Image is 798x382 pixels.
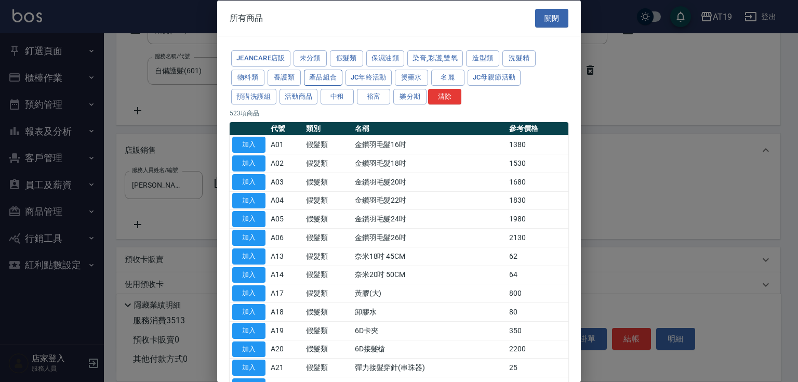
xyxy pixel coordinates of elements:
[280,88,318,104] button: 活動商品
[230,12,263,23] span: 所有商品
[407,50,463,67] button: 染膏,彩護,雙氧
[303,340,352,359] td: 假髮類
[303,154,352,173] td: 假髮類
[268,302,303,321] td: A18
[352,321,507,340] td: 6D卡夾
[303,191,352,210] td: 假髮類
[428,88,461,104] button: 清除
[352,209,507,228] td: 金鑽羽毛髮24吋
[268,154,303,173] td: A02
[232,304,265,320] button: 加入
[345,69,392,85] button: JC年終活動
[303,358,352,377] td: 假髮類
[232,267,265,283] button: 加入
[232,248,265,264] button: 加入
[268,358,303,377] td: A21
[507,340,568,359] td: 2200
[352,135,507,154] td: 金鑽羽毛髮16吋
[230,109,568,118] p: 523 項商品
[232,360,265,376] button: 加入
[303,266,352,284] td: 假髮類
[352,228,507,247] td: 金鑽羽毛髮26吋
[507,247,568,266] td: 62
[468,69,521,85] button: JC母親節活動
[268,266,303,284] td: A14
[352,340,507,359] td: 6D接髮槍
[232,137,265,153] button: 加入
[303,122,352,136] th: 類別
[507,122,568,136] th: 參考價格
[303,135,352,154] td: 假髮類
[507,228,568,247] td: 2130
[303,302,352,321] td: 假髮類
[352,266,507,284] td: 奈米20吋 50CM
[395,69,428,85] button: 燙藥水
[268,321,303,340] td: A19
[303,209,352,228] td: 假髮類
[352,358,507,377] td: 彈力接髮穿針(串珠器)
[268,135,303,154] td: A01
[268,69,301,85] button: 養護類
[294,50,327,67] button: 未分類
[352,173,507,191] td: 金鑽羽毛髮20吋
[303,284,352,302] td: 假髮類
[268,340,303,359] td: A20
[466,50,499,67] button: 造型類
[366,50,405,67] button: 保濕油類
[232,341,265,357] button: 加入
[507,284,568,302] td: 800
[507,321,568,340] td: 350
[330,50,363,67] button: 假髮類
[268,284,303,302] td: A17
[268,173,303,191] td: A03
[535,8,568,28] button: 關閉
[352,122,507,136] th: 名稱
[232,174,265,190] button: 加入
[352,284,507,302] td: 黃膠(大)
[507,266,568,284] td: 64
[352,247,507,266] td: 奈米18吋 45CM
[507,191,568,210] td: 1830
[507,154,568,173] td: 1530
[232,211,265,227] button: 加入
[357,88,390,104] button: 裕富
[303,321,352,340] td: 假髮類
[303,247,352,266] td: 假髮類
[507,173,568,191] td: 1680
[303,173,352,191] td: 假髮類
[304,69,342,85] button: 產品組合
[507,302,568,321] td: 80
[232,192,265,208] button: 加入
[352,302,507,321] td: 卸膠水
[231,88,276,104] button: 預購洗護組
[321,88,354,104] button: 中租
[231,50,290,67] button: JeanCare店販
[268,191,303,210] td: A04
[268,228,303,247] td: A06
[232,285,265,301] button: 加入
[393,88,427,104] button: 樂分期
[507,358,568,377] td: 25
[303,228,352,247] td: 假髮類
[507,135,568,154] td: 1380
[507,209,568,228] td: 1980
[232,322,265,338] button: 加入
[268,122,303,136] th: 代號
[232,155,265,172] button: 加入
[502,50,536,67] button: 洗髮精
[352,154,507,173] td: 金鑽羽毛髮18吋
[231,69,264,85] button: 物料類
[431,69,464,85] button: 名麗
[268,209,303,228] td: A05
[352,191,507,210] td: 金鑽羽毛髮22吋
[232,230,265,246] button: 加入
[268,247,303,266] td: A13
